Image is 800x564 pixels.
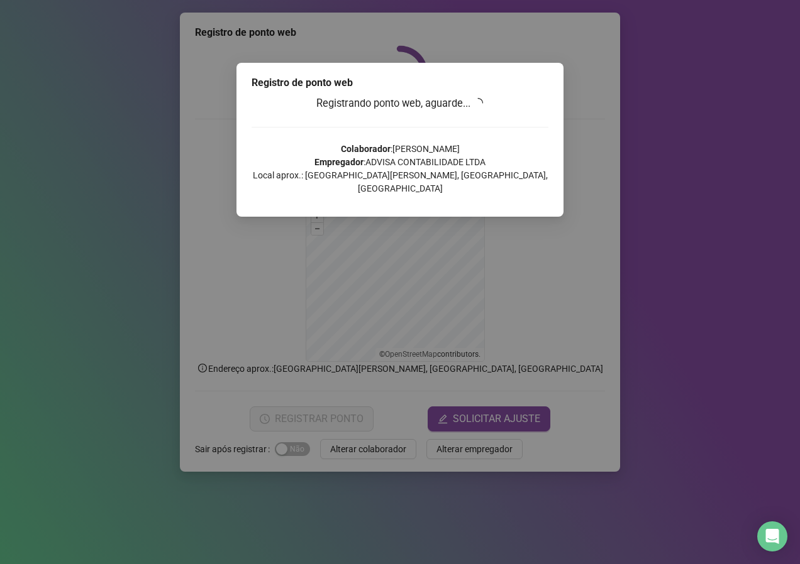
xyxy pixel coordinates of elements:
[252,143,548,195] p: : [PERSON_NAME] : ADVISA CONTABILIDADE LTDA Local aprox.: [GEOGRAPHIC_DATA][PERSON_NAME], [GEOGRA...
[472,97,484,109] span: loading
[757,521,787,551] div: Open Intercom Messenger
[314,157,364,167] strong: Empregador
[252,95,548,112] h3: Registrando ponto web, aguarde...
[252,75,548,90] div: Registro de ponto web
[341,144,391,154] strong: Colaborador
